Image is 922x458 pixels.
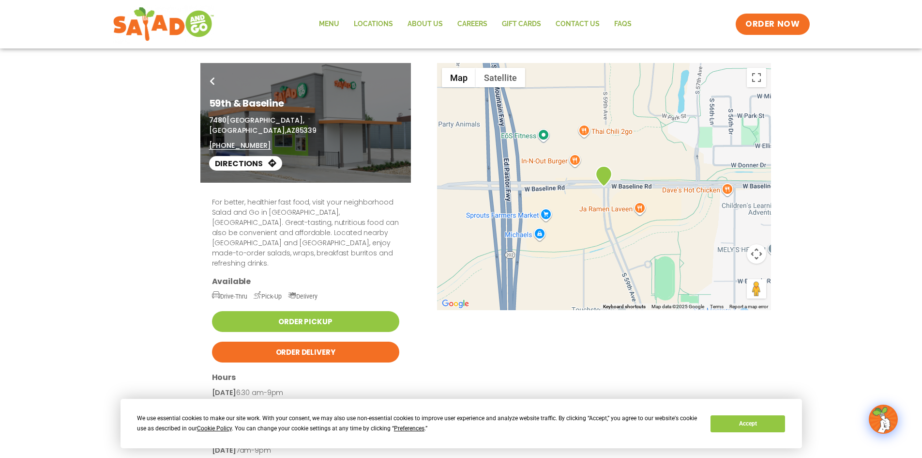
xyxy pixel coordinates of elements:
p: 6:30 am-9pm [212,387,399,399]
img: wpChatIcon [870,406,897,433]
h3: Hours [212,372,399,382]
span: Drive-Thru [212,293,247,300]
a: Order Delivery [212,342,399,363]
span: 7480 [209,115,227,125]
img: new-SAG-logo-768×292 [113,5,215,44]
button: Accept [710,415,785,432]
strong: [DATE] [212,445,236,455]
a: GIFT CARDS [495,13,548,35]
a: FAQs [607,13,639,35]
p: 7am-9pm [212,445,399,457]
span: 85339 [295,126,317,135]
span: Cookie Policy [197,425,232,432]
a: Contact Us [548,13,607,35]
span: AZ [287,126,295,135]
a: Locations [347,13,400,35]
a: Menu [312,13,347,35]
p: For better, healthier fast food, visit your neighborhood Salad and Go in [GEOGRAPHIC_DATA], [GEOG... [212,197,399,268]
a: Directions [209,156,282,171]
button: Map camera controls [747,244,766,264]
span: Delivery [288,293,317,300]
a: Report a map error [729,304,768,309]
span: [GEOGRAPHIC_DATA], [227,115,304,125]
h3: Available [212,276,399,286]
div: We use essential cookies to make our site work. With your consent, we may also use non-essential ... [137,413,699,434]
nav: Menu [312,13,639,35]
span: Preferences [394,425,424,432]
strong: [DATE] [212,388,236,397]
a: Order Pickup [212,311,399,332]
a: ORDER NOW [736,14,809,35]
span: ORDER NOW [745,18,800,30]
button: Drag Pegman onto the map to open Street View [747,279,766,299]
div: Cookie Consent Prompt [121,399,802,448]
h1: 59th & Baseline [209,96,402,111]
a: Careers [450,13,495,35]
a: About Us [400,13,450,35]
span: [GEOGRAPHIC_DATA], [209,126,287,135]
span: Pick-Up [254,293,282,300]
a: [PHONE_NUMBER] [209,141,271,151]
